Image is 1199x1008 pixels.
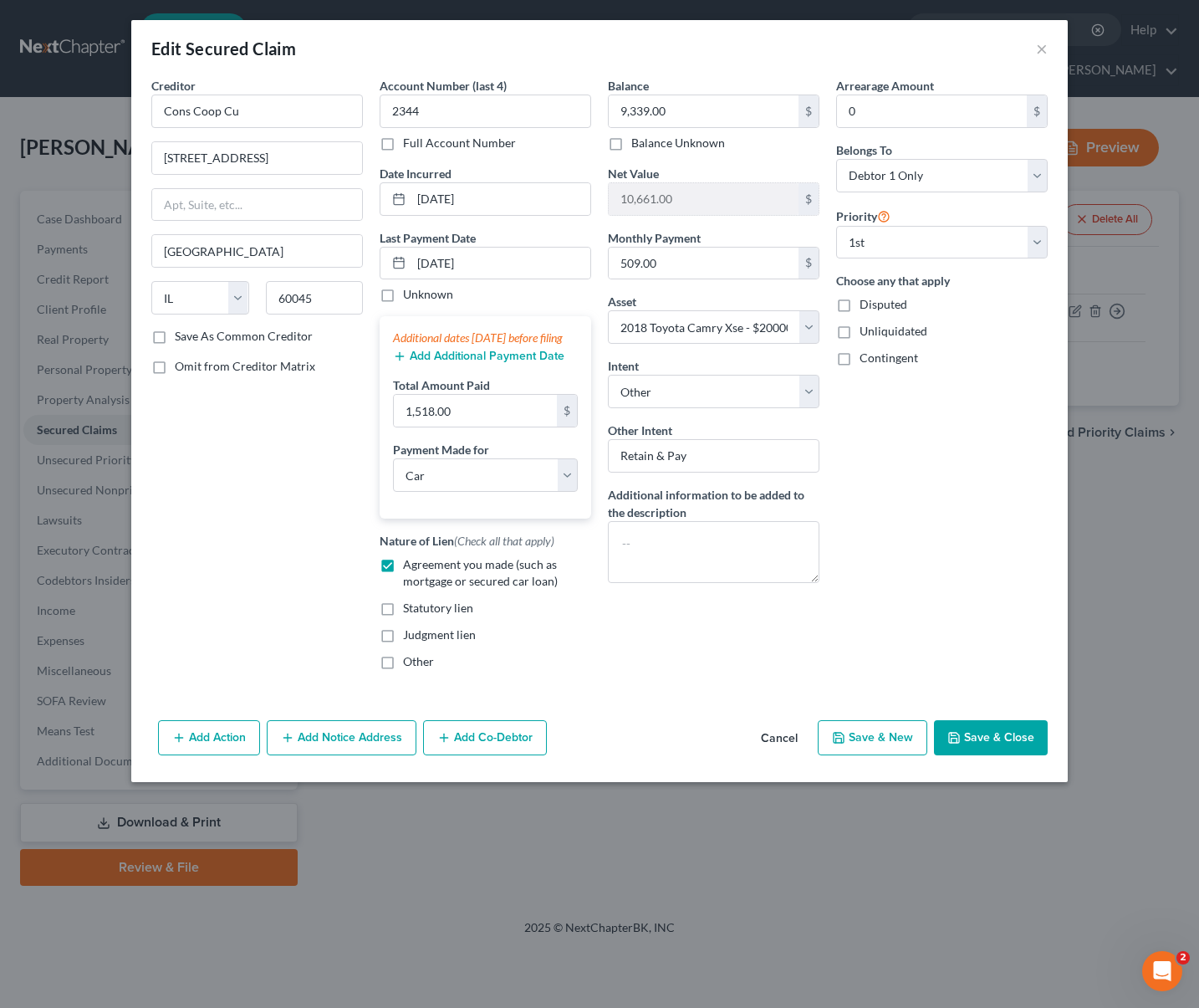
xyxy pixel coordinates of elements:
[798,95,819,127] div: $
[403,557,558,588] span: Agreement you made (such as mortgage or secured car loan)
[394,395,557,427] input: 0.00
[934,720,1048,755] button: Save & Close
[403,286,453,303] label: Unknown
[267,720,416,755] button: Add Notice Address
[152,142,362,174] input: Enter address...
[837,95,1027,127] input: 0.00
[158,720,260,755] button: Add Action
[266,281,364,315] input: Enter zip...
[1027,95,1047,127] div: $
[860,350,918,365] span: Contingent
[608,357,639,375] label: Intent
[152,235,362,267] input: Enter city...
[403,135,516,151] label: Full Account Number
[175,359,315,373] span: Omit from Creditor Matrix
[860,324,927,338] span: Unliquidated
[747,722,811,755] button: Cancel
[151,37,296,60] div: Edit Secured Claim
[393,350,564,363] button: Add Additional Payment Date
[411,248,590,279] input: MM/DD/YYYY
[608,77,649,95] label: Balance
[836,206,890,226] label: Priority
[393,441,489,458] label: Payment Made for
[608,165,659,182] label: Net Value
[609,183,798,215] input: 0.00
[380,77,507,95] label: Account Number (last 4)
[393,376,490,394] label: Total Amount Paid
[411,183,590,215] input: MM/DD/YYYY
[423,720,547,755] button: Add Co-Debtor
[836,272,1048,289] label: Choose any that apply
[403,654,434,668] span: Other
[151,79,196,93] span: Creditor
[608,229,701,247] label: Monthly Payment
[175,328,313,345] label: Save As Common Creditor
[608,486,819,521] label: Additional information to be added to the description
[608,422,672,439] label: Other Intent
[798,183,819,215] div: $
[609,95,798,127] input: 0.00
[152,189,362,221] input: Apt, Suite, etc...
[798,248,819,279] div: $
[836,77,934,95] label: Arrearage Amount
[380,165,452,182] label: Date Incurred
[608,294,636,309] span: Asset
[403,601,473,615] span: Statutory lien
[836,143,892,157] span: Belongs To
[393,330,578,346] div: Additional dates [DATE] before filing
[151,95,363,128] input: Search creditor by name...
[608,439,819,473] input: Specify...
[454,534,554,548] span: (Check all that apply)
[1036,38,1048,59] button: ×
[609,248,798,279] input: 0.00
[860,297,907,311] span: Disputed
[818,720,927,755] button: Save & New
[1176,951,1190,965] span: 2
[380,532,554,550] label: Nature of Lien
[380,229,476,247] label: Last Payment Date
[631,135,725,151] label: Balance Unknown
[557,395,577,427] div: $
[1142,951,1182,991] iframe: Intercom live chat
[380,95,591,128] input: XXXX
[403,627,476,642] span: Judgment lien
